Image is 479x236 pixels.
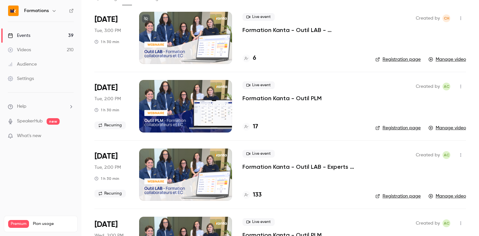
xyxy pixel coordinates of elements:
span: Created by [416,151,440,159]
div: 1 h 30 min [94,107,119,113]
div: Videos [8,47,31,53]
a: Formation Kanta - Outil PLM [242,94,322,102]
h4: 6 [253,54,256,63]
span: Created by [416,219,440,227]
a: SpeakerHub [17,118,43,125]
span: Help [17,103,26,110]
span: Anaïs Cachelou [443,151,450,159]
iframe: Noticeable Trigger [66,133,74,139]
span: Live event [242,81,275,89]
span: Anaïs Cachelou [443,219,450,227]
span: Recurring [94,190,126,197]
span: AC [444,83,449,90]
div: Settings [8,75,34,82]
span: Tue, 2:00 PM [94,164,121,171]
span: Premium [8,220,29,228]
a: Manage video [428,56,466,63]
a: 17 [242,122,258,131]
a: Manage video [428,125,466,131]
a: 6 [242,54,256,63]
span: Live event [242,218,275,226]
a: Registration page [375,56,421,63]
span: Live event [242,150,275,158]
span: [DATE] [94,219,118,230]
span: What's new [17,133,41,139]
a: Registration page [375,193,421,199]
span: AC [444,151,449,159]
span: Tue, 3:00 PM [94,27,121,34]
h6: Formations [24,8,49,14]
div: Audience [8,61,37,68]
li: help-dropdown-opener [8,103,74,110]
div: Sep 30 Tue, 3:00 PM (Europe/Paris) [94,12,129,64]
span: Chloé Hauvel [443,14,450,22]
span: [DATE] [94,151,118,162]
h4: 133 [253,191,262,199]
span: AC [444,219,449,227]
div: Sep 30 Tue, 2:00 PM (Europe/Paris) [94,149,129,201]
span: [DATE] [94,83,118,93]
img: Formations [8,6,19,16]
div: 1 h 30 min [94,39,119,44]
a: Formation Kanta - Outil LAB - [PERSON_NAME] [242,26,365,34]
div: Sep 30 Tue, 2:00 PM (Europe/Paris) [94,80,129,132]
a: 133 [242,191,262,199]
span: new [47,118,60,125]
span: Recurring [94,121,126,129]
h4: 17 [253,122,258,131]
span: Plan usage [33,221,73,227]
span: Anaïs Cachelou [443,83,450,90]
span: Created by [416,83,440,90]
span: Live event [242,13,275,21]
a: Manage video [428,193,466,199]
div: 1 h 30 min [94,176,119,181]
div: Events [8,32,30,39]
span: Created by [416,14,440,22]
span: [DATE] [94,14,118,25]
span: CH [444,14,449,22]
a: Registration page [375,125,421,131]
span: Tue, 2:00 PM [94,96,121,102]
a: Formation Kanta - Outil LAB - Experts Comptables & Collaborateurs [242,163,365,171]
